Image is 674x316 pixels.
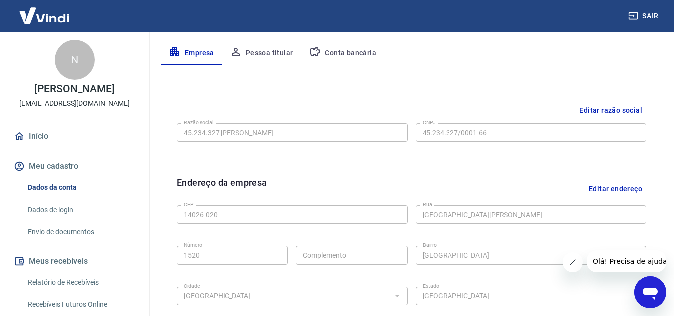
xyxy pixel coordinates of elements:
iframe: Mensagem da empresa [587,250,666,272]
a: Envio de documentos [24,222,137,242]
button: Meus recebíveis [12,250,137,272]
button: Empresa [161,41,222,65]
label: Rua [423,201,432,208]
button: Sair [626,7,662,25]
label: Razão social [184,119,213,126]
button: Editar endereço [585,176,646,201]
button: Pessoa titular [222,41,301,65]
a: Início [12,125,137,147]
button: Meu cadastro [12,155,137,177]
span: Olá! Precisa de ajuda? [6,7,84,15]
input: Digite aqui algumas palavras para buscar a cidade [180,290,388,302]
h6: Endereço da empresa [177,176,267,201]
a: Dados de login [24,200,137,220]
label: Bairro [423,241,437,249]
label: Cidade [184,282,200,290]
iframe: Fechar mensagem [563,252,583,272]
button: Editar razão social [575,101,646,120]
img: Vindi [12,0,77,31]
p: [PERSON_NAME] [34,84,114,94]
label: CEP [184,201,193,208]
iframe: Botão para abrir a janela de mensagens [634,276,666,308]
label: CNPJ [423,119,436,126]
a: Relatório de Recebíveis [24,272,137,293]
div: N [55,40,95,80]
label: Número [184,241,202,249]
a: Dados da conta [24,177,137,198]
label: Estado [423,282,439,290]
button: Conta bancária [301,41,384,65]
p: [EMAIL_ADDRESS][DOMAIN_NAME] [19,98,130,109]
a: Recebíveis Futuros Online [24,294,137,315]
